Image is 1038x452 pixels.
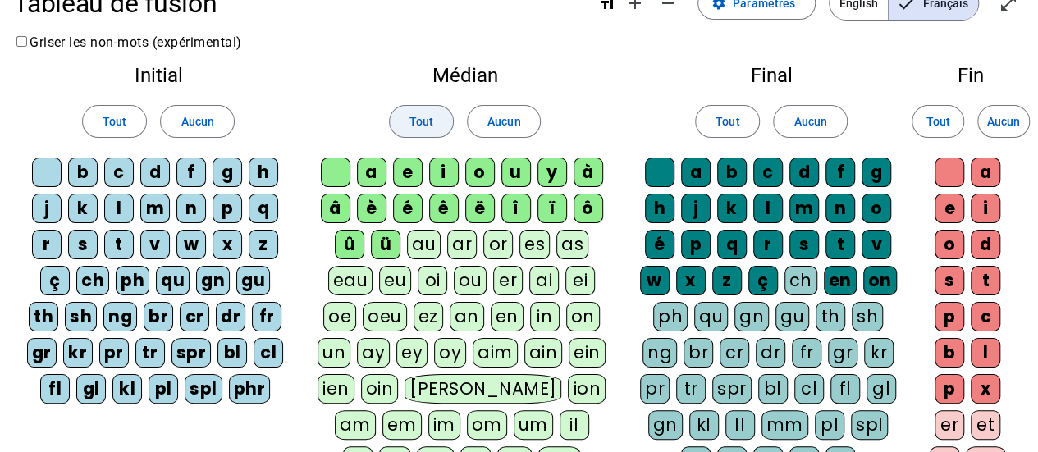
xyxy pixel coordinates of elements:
div: mm [761,410,808,440]
div: bl [217,338,247,368]
div: c [971,302,1000,331]
div: o [862,194,891,223]
div: br [144,302,173,331]
div: û [335,230,364,259]
div: ar [447,230,477,259]
div: on [863,266,897,295]
div: gn [648,410,683,440]
div: k [68,194,98,223]
div: en [491,302,524,331]
button: Aucun [773,105,847,138]
div: s [789,230,819,259]
div: oi [418,266,447,295]
div: h [645,194,674,223]
div: e [393,158,423,187]
div: i [971,194,1000,223]
div: t [971,266,1000,295]
div: p [681,230,711,259]
input: Griser les non-mots (expérimental) [16,36,27,47]
div: aim [473,338,518,368]
div: s [68,230,98,259]
div: or [483,230,513,259]
div: t [104,230,134,259]
div: gn [734,302,769,331]
div: a [357,158,386,187]
div: i [429,158,459,187]
div: fl [830,374,860,404]
div: th [29,302,58,331]
h2: Final [639,66,903,85]
div: eau [328,266,373,295]
button: Aucun [160,105,234,138]
div: gn [196,266,230,295]
button: Aucun [977,105,1030,138]
div: î [501,194,531,223]
div: l [753,194,783,223]
div: th [816,302,845,331]
div: ai [529,266,559,295]
div: c [104,158,134,187]
div: f [176,158,206,187]
div: d [971,230,1000,259]
button: Tout [82,105,147,138]
div: phr [229,374,271,404]
div: l [104,194,134,223]
div: ou [454,266,487,295]
div: fr [252,302,281,331]
div: r [32,230,62,259]
div: ph [116,266,149,295]
div: è [357,194,386,223]
div: spr [712,374,752,404]
div: pl [149,374,178,404]
div: ï [537,194,567,223]
div: om [467,410,507,440]
div: y [537,158,567,187]
div: kr [864,338,894,368]
div: oy [434,338,466,368]
div: é [393,194,423,223]
div: cl [254,338,283,368]
div: en [824,266,857,295]
div: as [556,230,588,259]
div: w [640,266,670,295]
div: spr [171,338,212,368]
span: Tout [926,112,949,131]
div: ez [414,302,443,331]
span: Aucun [987,112,1020,131]
div: qu [156,266,190,295]
div: n [176,194,206,223]
div: kl [112,374,142,404]
div: g [862,158,891,187]
div: l [971,338,1000,368]
div: h [249,158,278,187]
div: p [935,374,964,404]
div: am [335,410,376,440]
div: ê [429,194,459,223]
div: b [717,158,747,187]
div: spl [851,410,889,440]
div: sh [852,302,883,331]
div: kr [63,338,93,368]
div: gr [27,338,57,368]
button: Aucun [467,105,541,138]
div: gu [236,266,270,295]
div: sh [65,302,97,331]
div: cr [180,302,209,331]
div: spl [185,374,222,404]
label: Griser les non-mots (expérimental) [13,34,242,50]
div: ch [76,266,109,295]
div: b [935,338,964,368]
div: ain [524,338,563,368]
h2: Médian [317,66,613,85]
div: gl [867,374,896,404]
div: qu [694,302,728,331]
div: ei [565,266,595,295]
div: kl [689,410,719,440]
div: p [935,302,964,331]
span: Aucun [793,112,826,131]
div: é [645,230,674,259]
div: x [213,230,242,259]
div: cl [794,374,824,404]
div: q [717,230,747,259]
button: Tout [695,105,760,138]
